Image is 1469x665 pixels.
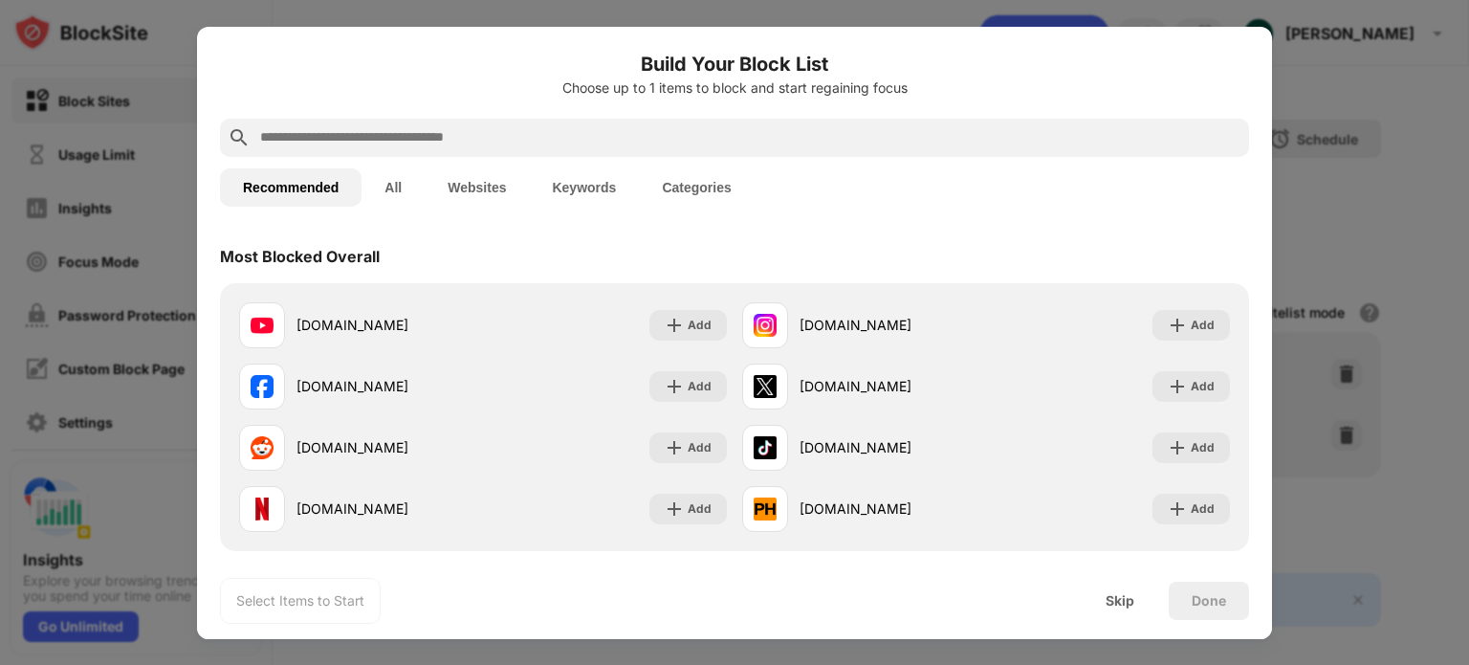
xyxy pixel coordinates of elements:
[220,247,380,266] div: Most Blocked Overall
[800,376,986,396] div: [DOMAIN_NAME]
[754,375,777,398] img: favicons
[296,315,483,335] div: [DOMAIN_NAME]
[1191,316,1215,335] div: Add
[251,375,274,398] img: favicons
[688,438,712,457] div: Add
[228,126,251,149] img: search.svg
[688,316,712,335] div: Add
[251,436,274,459] img: favicons
[688,499,712,519] div: Add
[800,437,986,457] div: [DOMAIN_NAME]
[220,168,362,207] button: Recommended
[688,377,712,396] div: Add
[296,437,483,457] div: [DOMAIN_NAME]
[639,168,754,207] button: Categories
[251,314,274,337] img: favicons
[529,168,639,207] button: Keywords
[754,498,777,521] img: favicons
[800,499,986,519] div: [DOMAIN_NAME]
[362,168,425,207] button: All
[1106,593,1134,609] div: Skip
[1191,499,1215,519] div: Add
[296,376,483,396] div: [DOMAIN_NAME]
[754,436,777,459] img: favicons
[236,591,364,610] div: Select Items to Start
[754,314,777,337] img: favicons
[220,50,1249,78] h6: Build Your Block List
[800,315,986,335] div: [DOMAIN_NAME]
[251,498,274,521] img: favicons
[220,80,1249,96] div: Choose up to 1 items to block and start regaining focus
[425,168,529,207] button: Websites
[296,499,483,519] div: [DOMAIN_NAME]
[1191,377,1215,396] div: Add
[1192,593,1226,609] div: Done
[1191,438,1215,457] div: Add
